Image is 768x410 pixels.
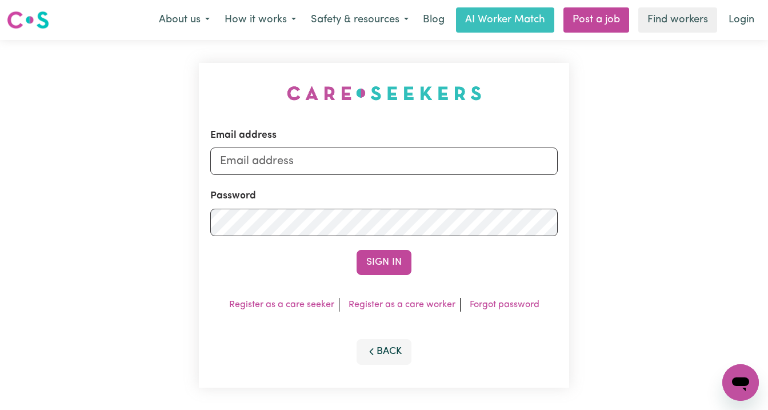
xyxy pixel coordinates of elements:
button: How it works [217,8,303,32]
label: Email address [210,128,277,143]
button: Sign In [357,250,411,275]
a: Forgot password [470,300,539,309]
a: Post a job [563,7,629,33]
a: Login [722,7,761,33]
button: About us [151,8,217,32]
input: Email address [210,148,558,175]
a: Register as a care worker [349,300,455,309]
img: Careseekers logo [7,10,49,30]
a: Blog [416,7,451,33]
a: AI Worker Match [456,7,554,33]
button: Safety & resources [303,8,416,32]
a: Find workers [638,7,717,33]
a: Careseekers logo [7,7,49,33]
label: Password [210,189,256,204]
button: Back [357,339,411,364]
a: Register as a care seeker [229,300,334,309]
iframe: Button to launch messaging window [722,364,759,401]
